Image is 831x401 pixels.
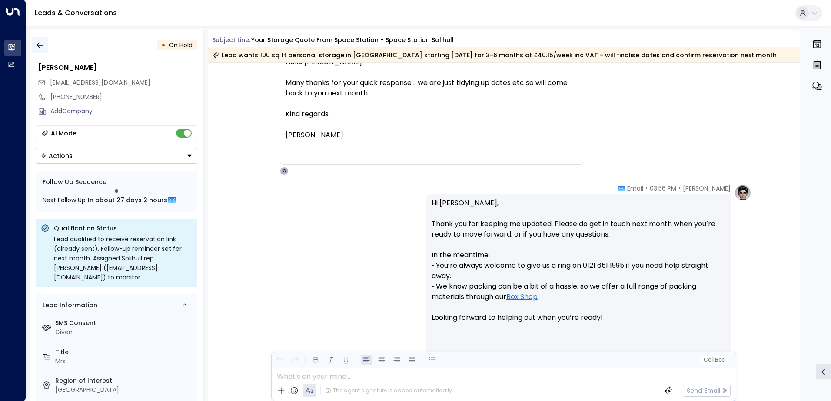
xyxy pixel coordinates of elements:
span: | [712,357,714,363]
p: Qualification Status [54,224,192,233]
div: Your storage quote from Space Station - Space Station Solihull [251,36,454,45]
div: AI Mode [51,129,76,138]
span: Subject Line: [212,36,250,44]
label: Title [55,348,194,357]
button: Cc|Bcc [700,356,728,364]
div: Lead qualified to receive reservation link (already sent). Follow-up reminder set for next month.... [54,234,192,282]
div: Mrs [55,357,194,366]
img: profile-logo.png [734,184,751,201]
p: Hi [PERSON_NAME], Thank you for keeping me updated. Please do get in touch next month when you’re... [432,198,725,333]
button: Actions [36,148,197,164]
span: • [645,184,648,193]
div: [PERSON_NAME] [286,130,578,161]
label: Region of Interest [55,376,194,385]
span: Email [627,184,643,193]
span: hello@karennjohnson.co.uk [50,78,150,87]
div: Button group with a nested menu [36,148,197,164]
span: [EMAIL_ADDRESS][DOMAIN_NAME] [50,78,150,87]
div: Lead Information [40,301,97,310]
a: Box Shop [506,292,538,302]
label: SMS Consent [55,319,194,328]
button: Undo [274,355,285,365]
span: Cc Bcc [703,357,724,363]
div: [PHONE_NUMBER] [50,92,197,102]
div: Kind regards [286,109,578,119]
div: AddCompany [50,107,197,116]
span: In about 27 days 2 hours [88,195,167,205]
div: Given [55,328,194,337]
span: [PERSON_NAME] [683,184,731,193]
div: Many thanks for your quick response .. we are just tidying up dates etc so will come back to you ... [286,78,578,99]
div: Next Follow Up: [43,195,190,205]
div: Hello [PERSON_NAME] [286,57,578,161]
span: On Hold [169,41,193,49]
div: [GEOGRAPHIC_DATA] [55,385,194,394]
span: • [678,184,681,193]
div: Actions [40,152,73,160]
div: [PERSON_NAME] [38,62,197,73]
div: Follow Up Sequence [43,177,190,187]
div: Lead wants 100 sq ft personal storage in [GEOGRAPHIC_DATA] starting [DATE] for 3-6 months at £40.... [212,51,777,59]
div: O [280,167,289,175]
button: Redo [289,355,300,365]
span: 03:56 PM [650,184,676,193]
div: The agent signature is added automatically [325,387,452,394]
div: • [161,37,166,53]
a: Leads & Conversations [35,8,117,18]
